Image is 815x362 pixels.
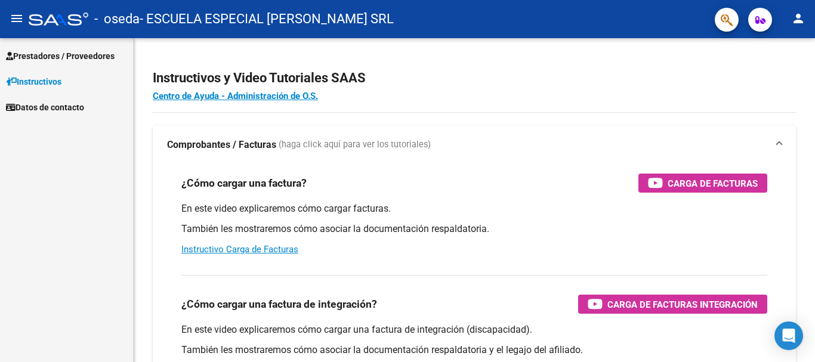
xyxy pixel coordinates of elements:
h2: Instructivos y Video Tutoriales SAAS [153,67,796,89]
button: Carga de Facturas [638,174,767,193]
span: - oseda [94,6,140,32]
mat-icon: person [791,11,805,26]
span: (haga click aquí para ver los tutoriales) [279,138,431,151]
h3: ¿Cómo cargar una factura de integración? [181,296,377,313]
span: Instructivos [6,75,61,88]
div: Open Intercom Messenger [774,321,803,350]
button: Carga de Facturas Integración [578,295,767,314]
span: Prestadores / Proveedores [6,49,115,63]
span: Carga de Facturas Integración [607,297,758,312]
h3: ¿Cómo cargar una factura? [181,175,307,191]
a: Centro de Ayuda - Administración de O.S. [153,91,318,101]
p: También les mostraremos cómo asociar la documentación respaldatoria. [181,222,767,236]
span: Datos de contacto [6,101,84,114]
span: - ESCUELA ESPECIAL [PERSON_NAME] SRL [140,6,394,32]
mat-expansion-panel-header: Comprobantes / Facturas (haga click aquí para ver los tutoriales) [153,126,796,164]
strong: Comprobantes / Facturas [167,138,276,151]
p: También les mostraremos cómo asociar la documentación respaldatoria y el legajo del afiliado. [181,344,767,357]
a: Instructivo Carga de Facturas [181,244,298,255]
p: En este video explicaremos cómo cargar facturas. [181,202,767,215]
mat-icon: menu [10,11,24,26]
p: En este video explicaremos cómo cargar una factura de integración (discapacidad). [181,323,767,336]
span: Carga de Facturas [668,176,758,191]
